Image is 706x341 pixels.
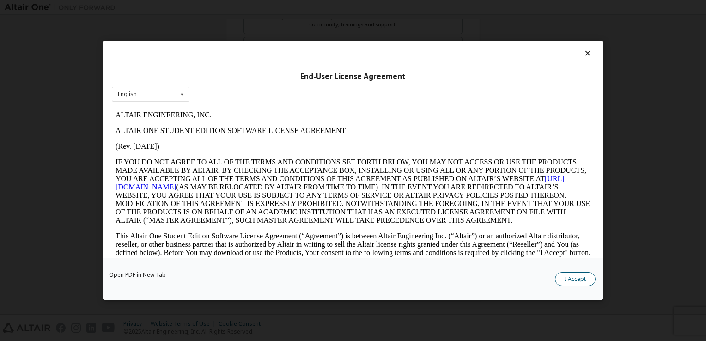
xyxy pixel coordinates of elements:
[112,72,594,81] div: End-User License Agreement
[4,4,479,12] p: ALTAIR ENGINEERING, INC.
[109,273,166,278] a: Open PDF in New Tab
[555,273,596,286] button: I Accept
[118,91,137,97] div: English
[4,67,453,84] a: [URL][DOMAIN_NAME]
[4,19,479,28] p: ALTAIR ONE STUDENT EDITION SOFTWARE LICENSE AGREEMENT
[4,35,479,43] p: (Rev. [DATE])
[4,51,479,117] p: IF YOU DO NOT AGREE TO ALL OF THE TERMS AND CONDITIONS SET FORTH BELOW, YOU MAY NOT ACCESS OR USE...
[4,125,479,158] p: This Altair One Student Edition Software License Agreement (“Agreement”) is between Altair Engine...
